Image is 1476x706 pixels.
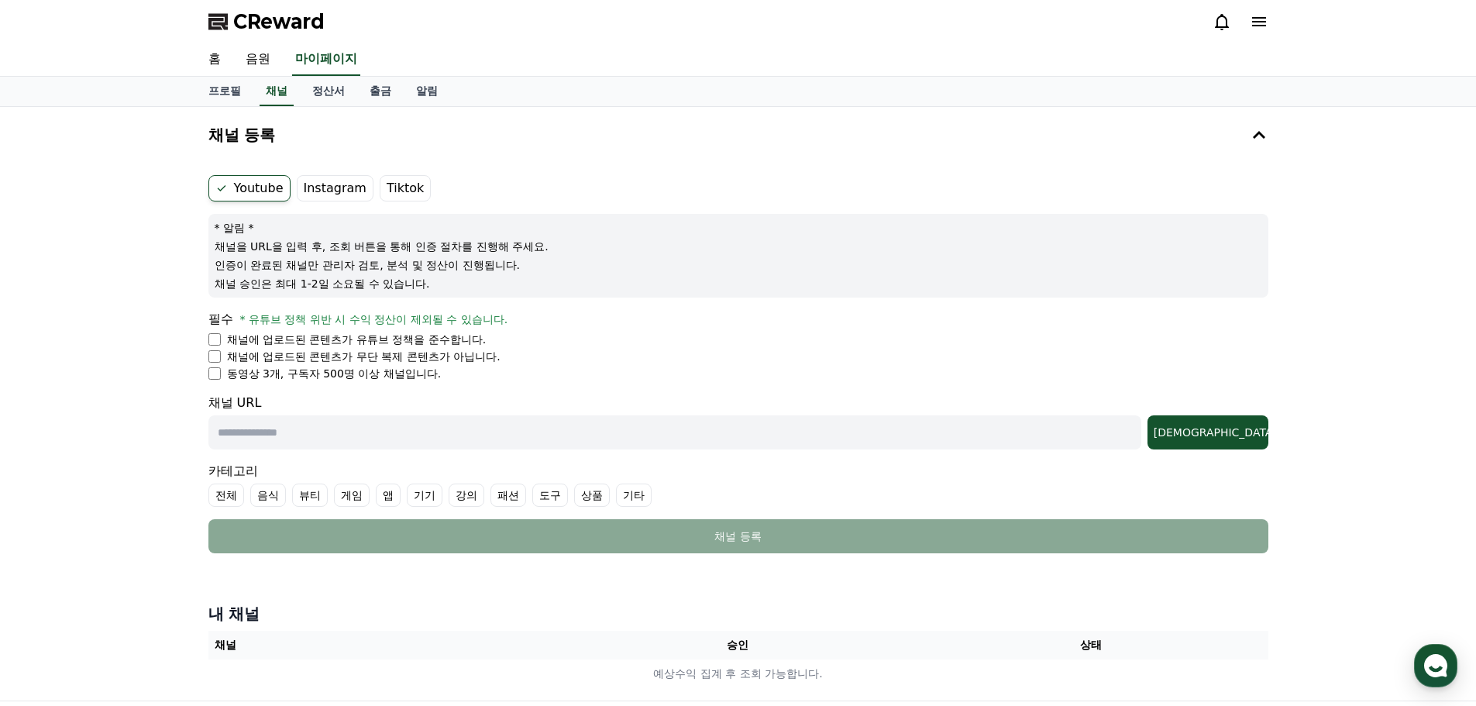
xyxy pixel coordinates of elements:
[208,484,244,507] label: 전체
[215,239,1262,254] p: 채널을 URL을 입력 후, 조회 버튼을 통해 인증 절차를 진행해 주세요.
[239,515,258,527] span: 설정
[380,175,431,201] label: Tiktok
[196,43,233,76] a: 홈
[227,332,487,347] p: 채널에 업로드된 콘텐츠가 유튜브 정책을 준수합니다.
[208,126,276,143] h4: 채널 등록
[208,603,1268,625] h4: 내 채널
[239,529,1237,544] div: 채널 등록
[1147,415,1268,449] button: [DEMOGRAPHIC_DATA]
[407,484,442,507] label: 기기
[200,491,298,530] a: 설정
[532,484,568,507] label: 도구
[376,484,401,507] label: 앱
[227,349,501,364] p: 채널에 업로드된 콘텐츠가 무단 복제 콘텐츠가 아닙니다.
[208,462,1268,507] div: 카테고리
[208,9,325,34] a: CReward
[357,77,404,106] a: 출금
[561,631,914,660] th: 승인
[260,77,294,106] a: 채널
[208,312,233,326] span: 필수
[490,484,526,507] label: 패션
[227,366,442,381] p: 동영상 3개, 구독자 500명 이상 채널입니다.
[5,491,102,530] a: 홈
[292,43,360,76] a: 마이페이지
[233,43,283,76] a: 음원
[208,394,1268,449] div: 채널 URL
[208,631,562,660] th: 채널
[297,175,373,201] label: Instagram
[208,519,1268,553] button: 채널 등록
[449,484,484,507] label: 강의
[49,515,58,527] span: 홈
[196,77,253,106] a: 프로필
[202,113,1275,157] button: 채널 등록
[215,257,1262,273] p: 인증이 완료된 채널만 관리자 검토, 분석 및 정산이 진행됩니다.
[616,484,652,507] label: 기타
[914,631,1268,660] th: 상태
[334,484,370,507] label: 게임
[300,77,357,106] a: 정산서
[233,9,325,34] span: CReward
[102,491,200,530] a: 대화
[574,484,610,507] label: 상품
[404,77,450,106] a: 알림
[240,313,508,325] span: * 유튜브 정책 위반 시 수익 정산이 제외될 수 있습니다.
[208,660,1268,688] td: 예상수익 집계 후 조회 가능합니다.
[142,515,160,528] span: 대화
[292,484,328,507] label: 뷰티
[1154,425,1262,440] div: [DEMOGRAPHIC_DATA]
[215,276,1262,291] p: 채널 승인은 최대 1-2일 소요될 수 있습니다.
[208,175,291,201] label: Youtube
[250,484,286,507] label: 음식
